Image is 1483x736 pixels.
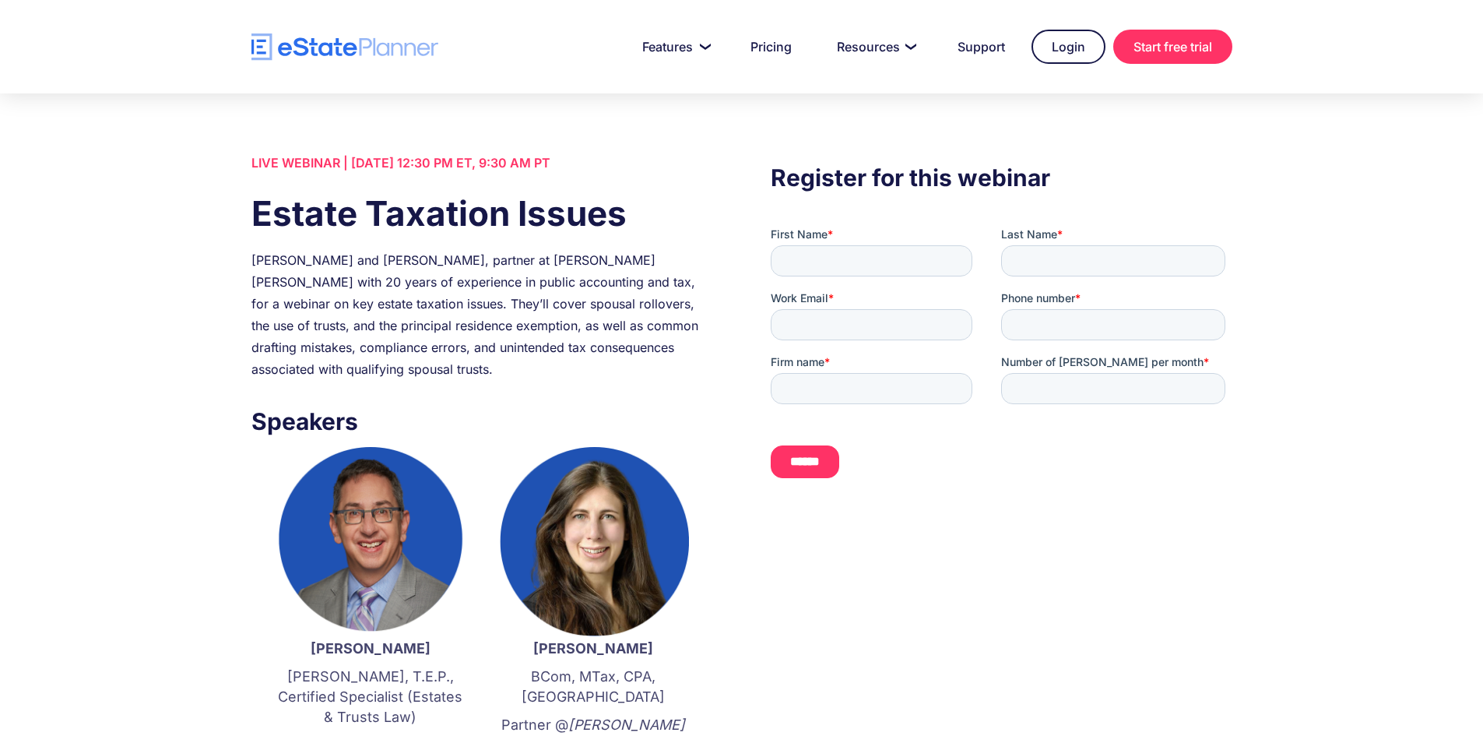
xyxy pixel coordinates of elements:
p: BCom, MTax, CPA, [GEOGRAPHIC_DATA] [497,667,689,707]
h1: Estate Taxation Issues [251,189,712,238]
a: Features [624,31,724,62]
a: Support [939,31,1024,62]
div: [PERSON_NAME] and [PERSON_NAME], partner at [PERSON_NAME] [PERSON_NAME] with 20 years of experien... [251,249,712,380]
a: Start free trial [1113,30,1232,64]
a: Resources [818,31,931,62]
p: [PERSON_NAME], T.E.P., Certified Specialist (Estates & Trusts Law) [275,667,466,727]
strong: [PERSON_NAME] [533,640,653,657]
h3: Speakers [251,403,712,439]
iframe: Form 0 [771,227,1232,491]
a: Login [1031,30,1105,64]
strong: [PERSON_NAME] [311,640,430,657]
h3: Register for this webinar [771,160,1232,195]
a: home [251,33,438,61]
div: LIVE WEBINAR | [DATE] 12:30 PM ET, 9:30 AM PT [251,152,712,174]
a: Pricing [732,31,810,62]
